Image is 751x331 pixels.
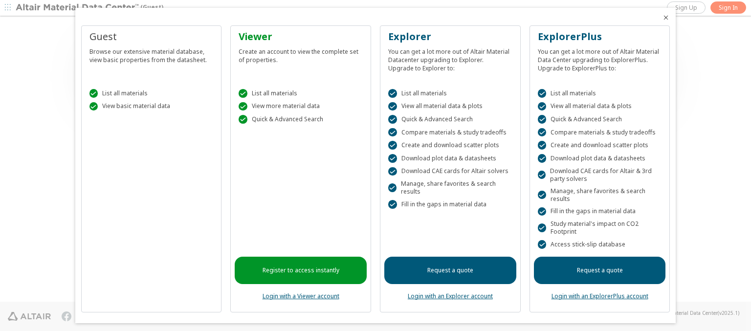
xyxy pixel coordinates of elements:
[388,200,512,209] div: Fill in the gaps in material data
[538,128,662,137] div: Compare materials & study tradeoffs
[538,154,547,163] div: 
[388,200,397,209] div: 
[239,115,247,124] div: 
[538,207,662,216] div: Fill in the gaps in material data
[538,167,662,183] div: Download CAE cards for Altair & 3rd party solvers
[388,167,512,176] div: Download CAE cards for Altair solvers
[538,115,662,124] div: Quick & Advanced Search
[89,44,214,64] div: Browse our extensive material database, view basic properties from the datasheet.
[388,183,397,192] div: 
[89,102,98,111] div: 
[388,154,397,163] div: 
[235,257,367,284] a: Register to access instantly
[388,89,512,98] div: List all materials
[534,257,666,284] a: Request a quote
[388,180,512,196] div: Manage, share favorites & search results
[239,102,363,111] div: View more material data
[538,115,547,124] div: 
[538,187,662,203] div: Manage, share favorites & search results
[239,102,247,111] div: 
[408,292,493,300] a: Login with an Explorer account
[388,141,512,150] div: Create and download scatter plots
[239,44,363,64] div: Create an account to view the complete set of properties.
[89,89,98,98] div: 
[89,89,214,98] div: List all materials
[538,141,547,150] div: 
[538,240,662,249] div: Access stick-slip database
[538,220,662,236] div: Study material's impact on CO2 Footprint
[538,89,662,98] div: List all materials
[538,207,547,216] div: 
[538,154,662,163] div: Download plot data & datasheets
[538,223,546,232] div: 
[89,102,214,111] div: View basic material data
[538,89,547,98] div: 
[552,292,648,300] a: Login with an ExplorerPlus account
[89,30,214,44] div: Guest
[239,89,363,98] div: List all materials
[263,292,339,300] a: Login with a Viewer account
[538,171,546,179] div: 
[388,128,512,137] div: Compare materials & study tradeoffs
[388,30,512,44] div: Explorer
[388,44,512,72] div: You can get a lot more out of Altair Material Datacenter upgrading to Explorer. Upgrade to Explor...
[538,191,546,199] div: 
[388,102,397,111] div: 
[388,115,397,124] div: 
[538,240,547,249] div: 
[538,141,662,150] div: Create and download scatter plots
[239,30,363,44] div: Viewer
[538,44,662,72] div: You can get a lot more out of Altair Material Data Center upgrading to ExplorerPlus. Upgrade to E...
[239,115,363,124] div: Quick & Advanced Search
[662,14,670,22] button: Close
[388,89,397,98] div: 
[388,154,512,163] div: Download plot data & datasheets
[239,89,247,98] div: 
[388,141,397,150] div: 
[388,167,397,176] div: 
[538,128,547,137] div: 
[538,102,662,111] div: View all material data & plots
[388,102,512,111] div: View all material data & plots
[538,30,662,44] div: ExplorerPlus
[388,128,397,137] div: 
[388,115,512,124] div: Quick & Advanced Search
[384,257,516,284] a: Request a quote
[538,102,547,111] div: 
